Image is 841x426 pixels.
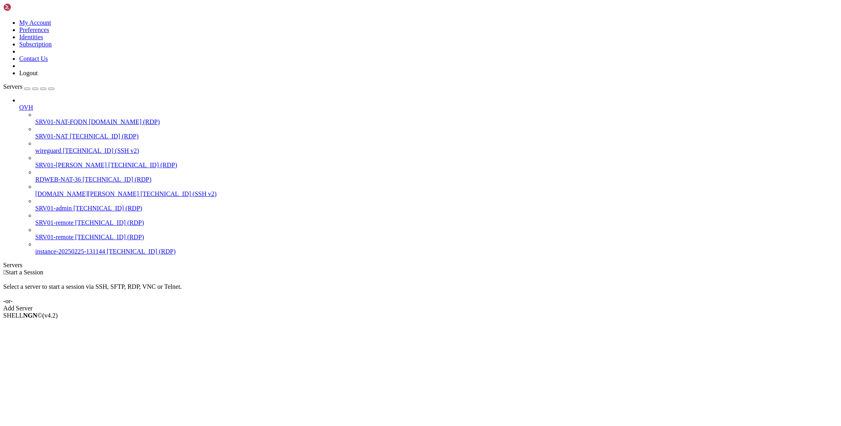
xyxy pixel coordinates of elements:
li: wireguard [TECHNICAL_ID] (SSH v2) [35,140,838,154]
img: Shellngn [3,3,49,11]
span: 4.2.0 [42,312,58,319]
span: SRV01-NAT-FQDN [35,118,87,125]
span: Servers [3,83,22,90]
a: Logout [19,70,38,76]
a: Servers [3,83,54,90]
a: SRV01-NAT-FQDN [DOMAIN_NAME] (RDP) [35,118,838,126]
span: SRV01-admin [35,205,72,212]
div: Add Server [3,305,838,312]
a: instance-20250225-131144 [TECHNICAL_ID] (RDP) [35,248,838,255]
span: OVH [19,104,33,111]
li: SRV01-remote [TECHNICAL_ID] (RDP) [35,226,838,241]
li: SRV01-NAT [TECHNICAL_ID] (RDP) [35,126,838,140]
li: SRV01-[PERSON_NAME] [TECHNICAL_ID] (RDP) [35,154,838,169]
span: wireguard [35,147,61,154]
a: SRV01-remote [TECHNICAL_ID] (RDP) [35,219,838,226]
span: [TECHNICAL_ID] (SSH v2) [141,190,217,197]
li: [DOMAIN_NAME][PERSON_NAME] [TECHNICAL_ID] (SSH v2) [35,183,838,198]
li: RDWEB-NAT-36 [TECHNICAL_ID] (RDP) [35,169,838,183]
span:  [3,269,6,276]
span: RDWEB-NAT-36 [35,176,81,183]
a: Identities [19,34,43,40]
a: SRV01-[PERSON_NAME] [TECHNICAL_ID] (RDP) [35,162,838,169]
span: [DOMAIN_NAME][PERSON_NAME] [35,190,139,197]
span: [TECHNICAL_ID] (RDP) [70,133,139,140]
li: SRV01-NAT-FQDN [DOMAIN_NAME] (RDP) [35,111,838,126]
span: SRV01-[PERSON_NAME] [35,162,107,168]
span: [TECHNICAL_ID] (SSH v2) [63,147,139,154]
span: [TECHNICAL_ID] (RDP) [107,248,175,255]
li: SRV01-admin [TECHNICAL_ID] (RDP) [35,198,838,212]
span: [TECHNICAL_ID] (RDP) [108,162,177,168]
li: instance-20250225-131144 [TECHNICAL_ID] (RDP) [35,241,838,255]
a: SRV01-admin [TECHNICAL_ID] (RDP) [35,205,838,212]
span: [TECHNICAL_ID] (RDP) [82,176,151,183]
a: Preferences [19,26,49,33]
span: SHELL © [3,312,58,319]
span: [DOMAIN_NAME] (RDP) [89,118,160,125]
div: Select a server to start a session via SSH, SFTP, RDP, VNC or Telnet. -or- [3,276,838,305]
li: OVH [19,97,838,255]
div: Servers [3,262,838,269]
a: [DOMAIN_NAME][PERSON_NAME] [TECHNICAL_ID] (SSH v2) [35,190,838,198]
a: RDWEB-NAT-36 [TECHNICAL_ID] (RDP) [35,176,838,183]
span: SRV01-NAT [35,133,68,140]
a: My Account [19,19,51,26]
a: Subscription [19,41,52,48]
span: [TECHNICAL_ID] (RDP) [75,219,144,226]
span: SRV01-remote [35,219,74,226]
span: [TECHNICAL_ID] (RDP) [75,234,144,240]
li: SRV01-remote [TECHNICAL_ID] (RDP) [35,212,838,226]
span: instance-20250225-131144 [35,248,105,255]
span: Start a Session [6,269,43,276]
a: wireguard [TECHNICAL_ID] (SSH v2) [35,147,838,154]
b: NGN [23,312,38,319]
span: SRV01-remote [35,234,74,240]
span: [TECHNICAL_ID] (RDP) [73,205,142,212]
a: SRV01-remote [TECHNICAL_ID] (RDP) [35,234,838,241]
a: SRV01-NAT [TECHNICAL_ID] (RDP) [35,133,838,140]
a: Contact Us [19,55,48,62]
a: OVH [19,104,838,111]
